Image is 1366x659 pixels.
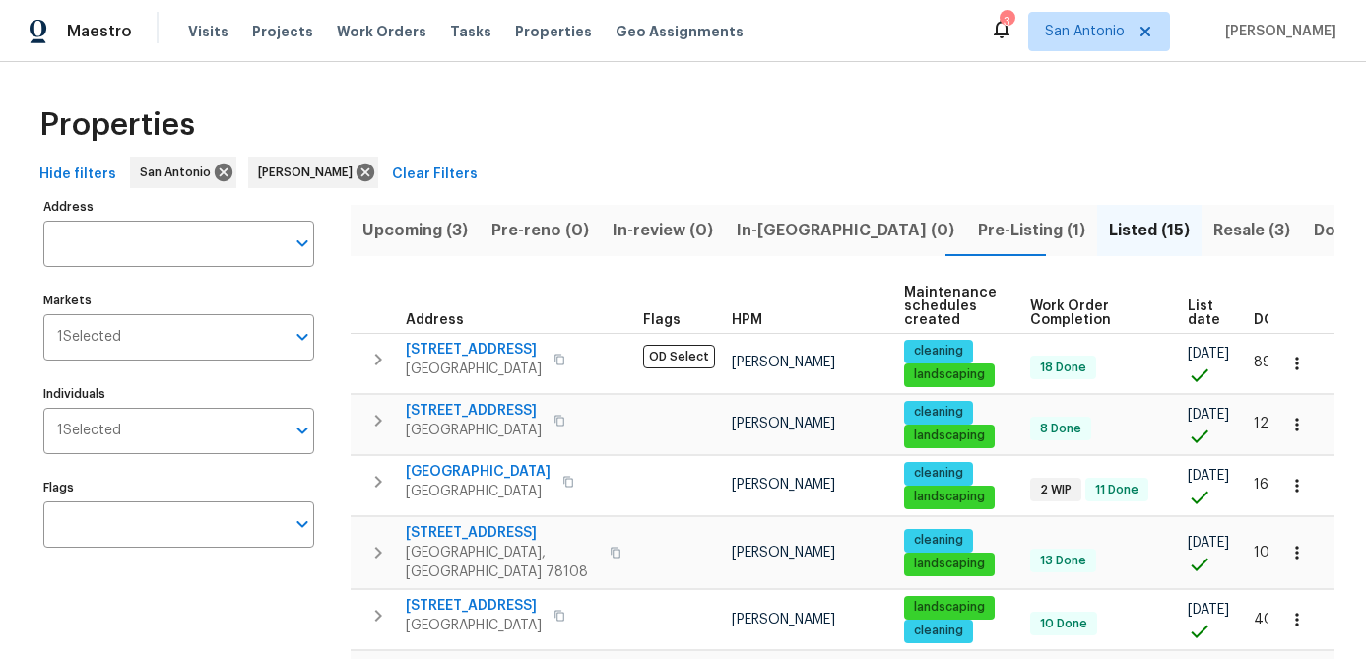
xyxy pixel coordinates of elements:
[1188,408,1229,422] span: [DATE]
[362,217,468,244] span: Upcoming (3)
[732,417,835,430] span: [PERSON_NAME]
[1188,536,1229,550] span: [DATE]
[32,157,124,193] button: Hide filters
[289,510,316,538] button: Open
[613,217,713,244] span: In-review (0)
[1254,417,1276,430] span: 125
[248,157,378,188] div: [PERSON_NAME]
[392,163,478,187] span: Clear Filters
[406,340,542,360] span: [STREET_ADDRESS]
[978,217,1085,244] span: Pre-Listing (1)
[130,157,236,188] div: San Antonio
[1032,553,1094,569] span: 13 Done
[188,22,228,41] span: Visits
[491,217,589,244] span: Pre-reno (0)
[904,286,997,327] span: Maintenance schedules created
[406,462,551,482] span: [GEOGRAPHIC_DATA]
[732,613,835,626] span: [PERSON_NAME]
[406,401,542,421] span: [STREET_ADDRESS]
[406,421,542,440] span: [GEOGRAPHIC_DATA]
[643,345,715,368] span: OD Select
[406,616,542,635] span: [GEOGRAPHIC_DATA]
[1045,22,1125,41] span: San Antonio
[43,388,314,400] label: Individuals
[67,22,132,41] span: Maestro
[906,556,993,572] span: landscaping
[906,404,971,421] span: cleaning
[406,482,551,501] span: [GEOGRAPHIC_DATA]
[39,163,116,187] span: Hide filters
[732,313,762,327] span: HPM
[906,532,971,549] span: cleaning
[384,157,486,193] button: Clear Filters
[1254,313,1287,327] span: DOM
[906,428,993,444] span: landscaping
[732,546,835,560] span: [PERSON_NAME]
[906,599,993,616] span: landscaping
[258,163,360,182] span: [PERSON_NAME]
[1087,482,1146,498] span: 11 Done
[906,366,993,383] span: landscaping
[1254,546,1279,560] span: 100
[1188,347,1229,361] span: [DATE]
[57,423,121,439] span: 1 Selected
[57,329,121,346] span: 1 Selected
[515,22,592,41] span: Properties
[1032,421,1089,437] span: 8 Done
[289,417,316,444] button: Open
[737,217,954,244] span: In-[GEOGRAPHIC_DATA] (0)
[1000,12,1013,32] div: 3
[1030,299,1154,327] span: Work Order Completion
[906,623,971,639] span: cleaning
[1254,478,1268,492] span: 16
[1217,22,1336,41] span: [PERSON_NAME]
[1254,613,1273,626] span: 40
[1109,217,1190,244] span: Listed (15)
[1032,360,1094,376] span: 18 Done
[337,22,426,41] span: Work Orders
[906,343,971,360] span: cleaning
[1254,356,1271,369] span: 89
[43,201,314,213] label: Address
[1188,469,1229,483] span: [DATE]
[406,313,464,327] span: Address
[732,478,835,492] span: [PERSON_NAME]
[1213,217,1290,244] span: Resale (3)
[906,489,993,505] span: landscaping
[906,465,971,482] span: cleaning
[43,295,314,306] label: Markets
[406,543,598,582] span: [GEOGRAPHIC_DATA], [GEOGRAPHIC_DATA] 78108
[406,360,542,379] span: [GEOGRAPHIC_DATA]
[289,323,316,351] button: Open
[406,523,598,543] span: [STREET_ADDRESS]
[43,482,314,494] label: Flags
[732,356,835,369] span: [PERSON_NAME]
[1032,482,1079,498] span: 2 WIP
[289,230,316,257] button: Open
[1188,299,1220,327] span: List date
[252,22,313,41] span: Projects
[39,115,195,135] span: Properties
[616,22,744,41] span: Geo Assignments
[1188,603,1229,617] span: [DATE]
[140,163,219,182] span: San Antonio
[406,596,542,616] span: [STREET_ADDRESS]
[643,313,681,327] span: Flags
[450,25,491,38] span: Tasks
[1032,616,1095,632] span: 10 Done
